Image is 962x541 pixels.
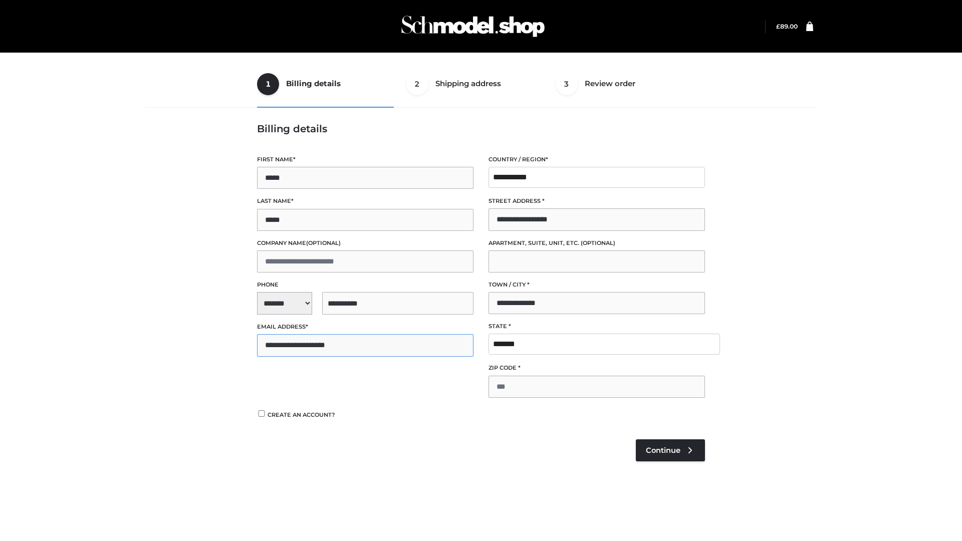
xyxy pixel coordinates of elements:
img: Schmodel Admin 964 [398,7,548,46]
a: £89.00 [776,23,798,30]
label: State [489,322,705,331]
label: Company name [257,238,473,248]
label: Town / City [489,280,705,290]
input: Create an account? [257,410,266,417]
span: Create an account? [268,411,335,418]
label: Phone [257,280,473,290]
h3: Billing details [257,123,705,135]
label: Last name [257,196,473,206]
span: (optional) [581,239,615,246]
span: (optional) [306,239,341,246]
span: Continue [646,446,680,455]
label: First name [257,155,473,164]
label: Country / Region [489,155,705,164]
label: ZIP Code [489,363,705,373]
a: Continue [636,439,705,461]
label: Street address [489,196,705,206]
span: £ [776,23,780,30]
label: Apartment, suite, unit, etc. [489,238,705,248]
label: Email address [257,322,473,332]
bdi: 89.00 [776,23,798,30]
